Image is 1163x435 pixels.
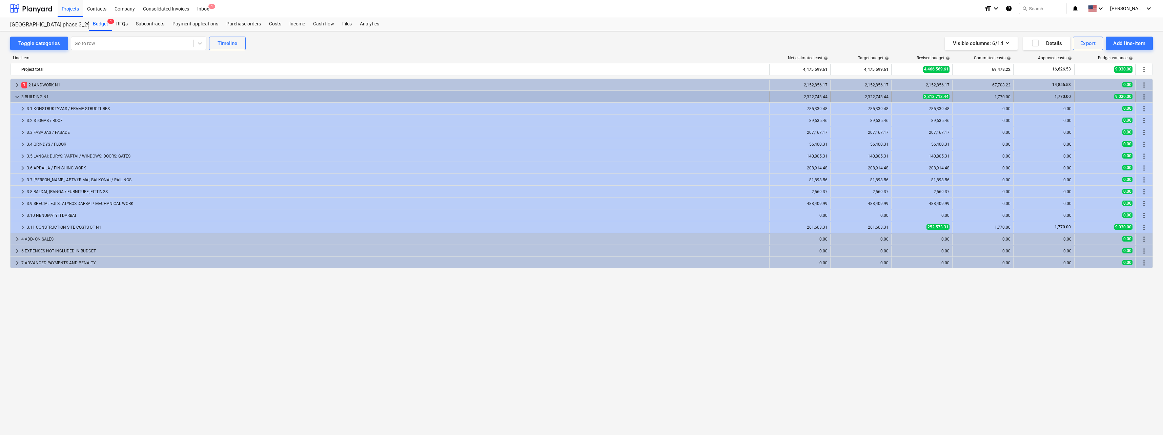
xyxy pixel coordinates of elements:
div: 785,339.48 [772,106,828,111]
span: 0.00 [1122,212,1133,218]
span: keyboard_arrow_right [19,200,27,208]
div: 207,167.17 [894,130,950,135]
span: 1,770.00 [1054,225,1072,229]
span: keyboard_arrow_down [13,93,21,101]
div: 56,400.31 [833,142,889,147]
i: keyboard_arrow_down [1097,4,1105,13]
span: More actions [1140,140,1148,148]
div: 2,569.37 [772,189,828,194]
span: search [1022,6,1027,11]
span: More actions [1140,164,1148,172]
span: 9,030.00 [1114,94,1133,99]
div: 0.00 [1016,213,1072,218]
div: 2 LANDWORK N1 [21,80,767,90]
div: Timeline [218,39,237,48]
div: 0.00 [894,213,950,218]
div: Project total [21,64,767,75]
div: RFQs [112,17,132,31]
span: 0.00 [1122,236,1133,242]
div: 0.00 [1016,118,1072,123]
div: Target budget [858,56,889,60]
span: keyboard_arrow_right [19,140,27,148]
i: keyboard_arrow_down [1145,4,1153,13]
a: Budget1 [89,17,112,31]
a: Cash flow [309,17,338,31]
div: 0.00 [955,166,1011,170]
div: 1,770.00 [955,95,1011,99]
div: Approved costs [1038,56,1072,60]
div: 3.1 KONSTRUKTYVAS / FRAME STRUCTURES [27,103,767,114]
div: Chat Widget [1129,402,1163,435]
div: 140,805.31 [833,154,889,159]
div: Revised budget [917,56,950,60]
span: 1 [107,19,114,24]
div: 3 BUILDING N1 [21,91,767,102]
div: 67,708.22 [955,83,1011,87]
div: 0.00 [1016,166,1072,170]
div: 3.11 CONSTRUCTION SITE COSTS OF N1 [27,222,767,233]
span: keyboard_arrow_right [19,188,27,196]
div: 0.00 [894,249,950,253]
span: help [1066,56,1072,60]
div: 3.6 APDAILA / FINISHING WORK [27,163,767,173]
span: More actions [1140,188,1148,196]
div: 3.10 NENUMATYTI DARBAI [27,210,767,221]
span: keyboard_arrow_right [19,176,27,184]
span: 0.00 [1122,129,1133,135]
div: 89,635.46 [833,118,889,123]
button: Search [1019,3,1066,14]
div: 3.7 [PERSON_NAME], APTVĖRIMAI, BALKONAI / RAILINGS [27,174,767,185]
div: 2,322,743.44 [772,95,828,99]
span: keyboard_arrow_right [19,223,27,231]
span: keyboard_arrow_right [13,259,21,267]
div: Net estimated cost [788,56,828,60]
span: [PERSON_NAME] [1110,6,1144,11]
button: Details [1023,37,1070,50]
div: 207,167.17 [833,130,889,135]
div: 6 EXPENSES NOT INCLUDED IN BUDGET [21,246,767,256]
div: 0.00 [772,249,828,253]
div: Visible columns : 6/14 [953,39,1009,48]
span: 0.00 [1122,82,1133,87]
span: More actions [1140,65,1148,74]
span: More actions [1140,247,1148,255]
span: More actions [1140,117,1148,125]
div: Line-item [10,56,770,60]
div: 0.00 [772,213,828,218]
div: 785,339.48 [894,106,950,111]
div: 488,409.99 [833,201,889,206]
div: 4 ADD- ON SALES [21,234,767,245]
div: Income [285,17,309,31]
div: 140,805.31 [772,154,828,159]
span: keyboard_arrow_right [19,152,27,160]
div: 261,603.31 [772,225,828,230]
div: 0.00 [1016,142,1072,147]
span: More actions [1140,128,1148,137]
div: 3.9 SPECIALIEJI STATYBOS DARBAI / MECHANICAL WORK [27,198,767,209]
span: More actions [1140,200,1148,208]
button: Export [1073,37,1103,50]
span: 0.00 [1122,153,1133,159]
span: More actions [1140,259,1148,267]
div: 81,898.56 [894,178,950,182]
button: Timeline [209,37,246,50]
i: notifications [1072,4,1079,13]
div: 2,152,856.17 [772,83,828,87]
a: Analytics [356,17,383,31]
span: keyboard_arrow_right [19,164,27,172]
i: format_size [984,4,992,13]
span: More actions [1140,152,1148,160]
span: help [1005,56,1011,60]
div: 0.00 [955,178,1011,182]
span: 0.00 [1122,189,1133,194]
div: 0.00 [955,261,1011,265]
span: More actions [1140,176,1148,184]
div: 208,914.48 [772,166,828,170]
span: More actions [1140,93,1148,101]
div: 0.00 [1016,261,1072,265]
span: 2,313,713.44 [923,94,950,99]
div: 0.00 [833,213,889,218]
span: 0.00 [1122,201,1133,206]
